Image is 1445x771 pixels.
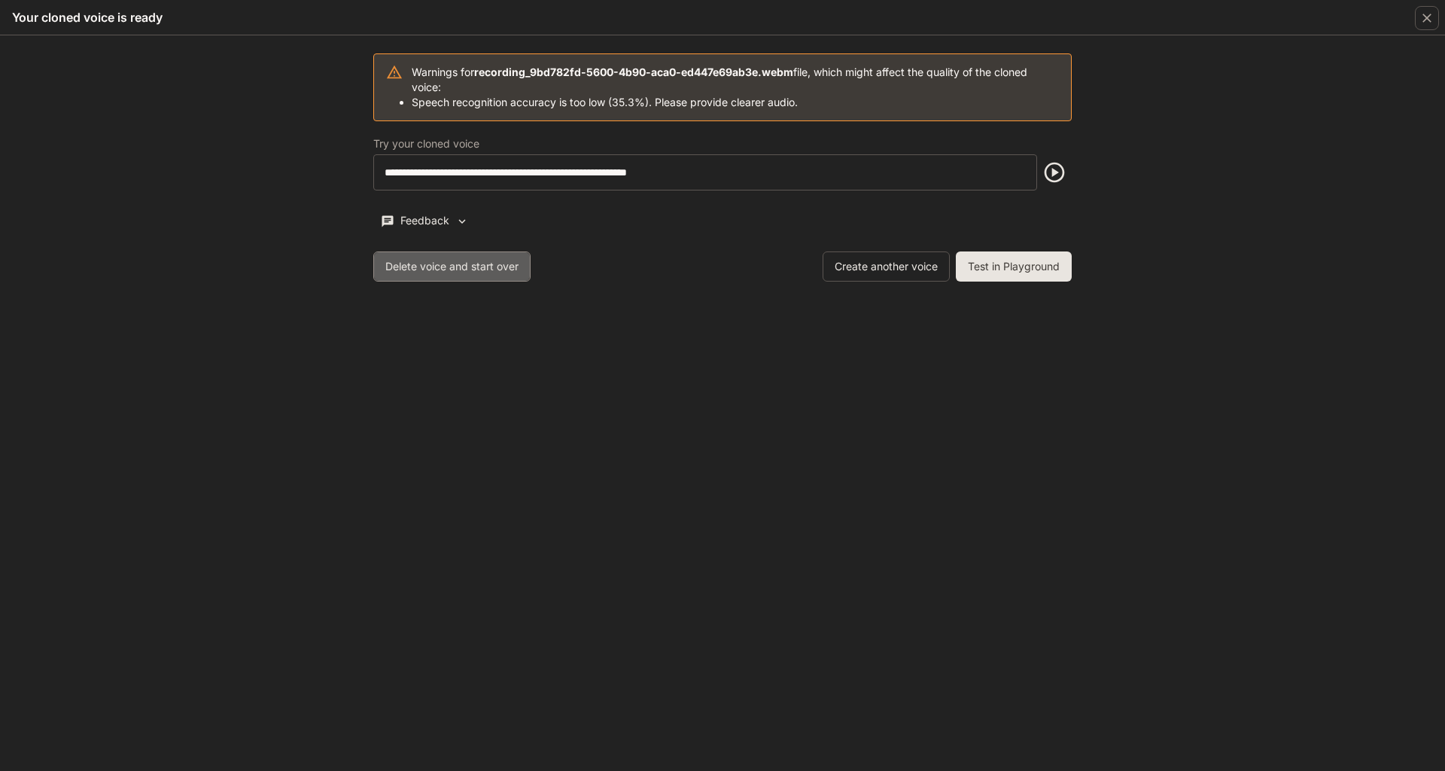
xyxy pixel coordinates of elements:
[412,95,1059,110] li: Speech recognition accuracy is too low (35.3%). Please provide clearer audio.
[373,251,531,282] button: Delete voice and start over
[373,209,476,233] button: Feedback
[12,9,163,26] h5: Your cloned voice is ready
[373,139,479,149] p: Try your cloned voice
[823,251,950,282] button: Create another voice
[956,251,1072,282] button: Test in Playground
[474,66,793,78] b: recording_9bd782fd-5600-4b90-aca0-ed447e69ab3e.webm
[412,59,1059,116] div: Warnings for file, which might affect the quality of the cloned voice:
